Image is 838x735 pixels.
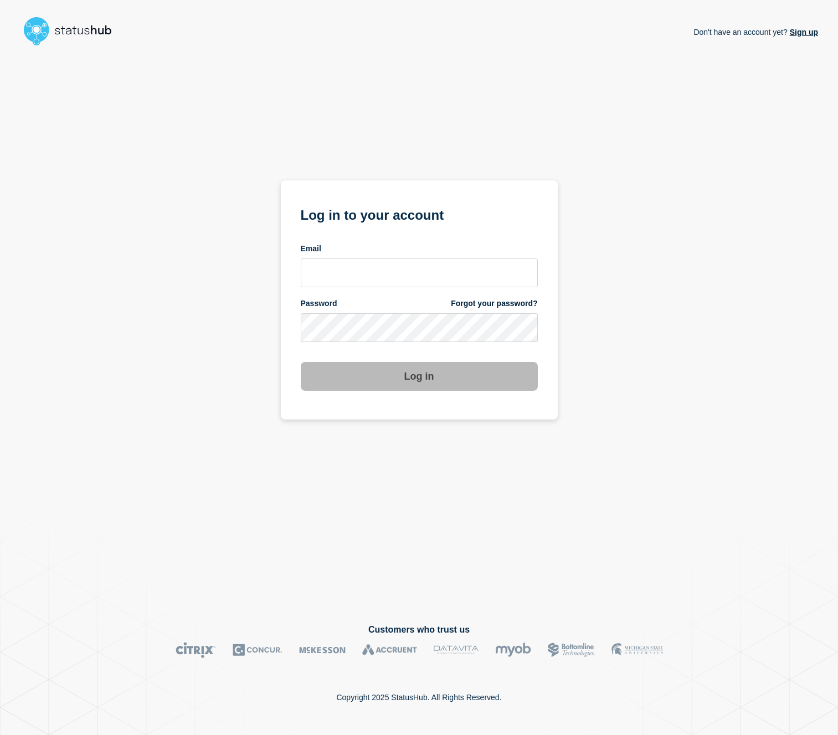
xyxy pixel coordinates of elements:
[301,313,538,342] input: password input
[301,298,337,309] span: Password
[299,642,346,658] img: McKesson logo
[451,298,537,309] a: Forgot your password?
[362,642,417,658] img: Accruent logo
[301,362,538,391] button: Log in
[548,642,595,658] img: Bottomline logo
[20,13,125,49] img: StatusHub logo
[788,28,818,37] a: Sign up
[301,258,538,287] input: email input
[611,642,663,658] img: MSU logo
[20,625,818,635] h2: Customers who trust us
[301,204,538,224] h1: Log in to your account
[336,693,501,702] p: Copyright 2025 StatusHub. All Rights Reserved.
[233,642,282,658] img: Concur logo
[693,19,818,45] p: Don't have an account yet?
[176,642,216,658] img: Citrix logo
[495,642,531,658] img: myob logo
[301,244,321,254] span: Email
[434,642,479,658] img: DataVita logo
